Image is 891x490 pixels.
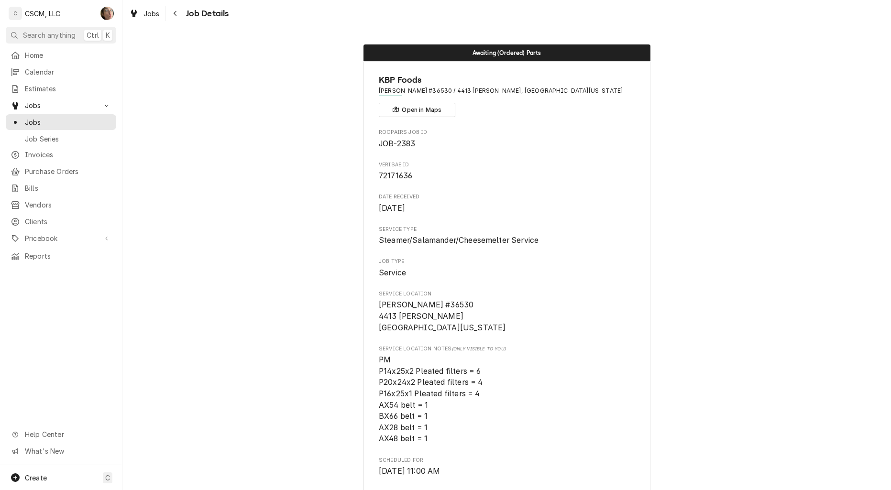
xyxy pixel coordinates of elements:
span: K [106,30,110,40]
a: Jobs [6,114,116,130]
span: Scheduled For [379,457,635,464]
a: Home [6,47,116,63]
span: Date Received [379,203,635,214]
span: [DATE] [379,204,405,213]
span: PM P14x25x2 Pleated filters = 6 P20x24x2 Pleated filters = 4 P16x25x1 Pleated filters = 4 AX54 be... [379,355,483,443]
span: JOB-2383 [379,139,415,148]
span: Service Location [379,290,635,298]
span: (Only Visible to You) [452,346,506,351]
span: Invoices [25,150,111,160]
span: Calendar [25,67,111,77]
a: Invoices [6,147,116,163]
span: Jobs [25,117,111,127]
span: Bills [25,183,111,193]
span: Search anything [23,30,76,40]
a: Go to What's New [6,443,116,459]
span: Purchase Orders [25,166,111,176]
span: Estimates [25,84,111,94]
a: Vendors [6,197,116,213]
div: Verisae ID [379,161,635,182]
div: Roopairs Job ID [379,129,635,149]
span: Clients [25,217,111,227]
div: Serra Heyen's Avatar [100,7,114,20]
span: Service Location [379,299,635,333]
span: Service Type [379,235,635,246]
a: Calendar [6,64,116,80]
div: Date Received [379,193,635,214]
button: Search anythingCtrlK [6,27,116,44]
a: Estimates [6,81,116,97]
span: Jobs [143,9,160,19]
span: Reports [25,251,111,261]
span: Verisae ID [379,170,635,182]
a: Go to Pricebook [6,230,116,246]
span: [DATE] 11:00 AM [379,467,440,476]
span: Awaiting (Ordered) Parts [473,50,541,56]
span: 72171636 [379,171,412,180]
span: Name [379,74,635,87]
div: C [9,7,22,20]
button: Open in Maps [379,103,455,117]
span: Create [25,474,47,482]
a: Go to Jobs [6,98,116,113]
button: Navigate back [168,6,183,21]
span: Date Received [379,193,635,201]
span: Service Type [379,226,635,233]
a: Purchase Orders [6,163,116,179]
div: Client Information [379,74,635,117]
span: Job Type [379,258,635,265]
a: Go to Help Center [6,426,116,442]
a: Reports [6,248,116,264]
span: Address [379,87,635,95]
span: Service Location Notes [379,345,635,353]
div: Scheduled For [379,457,635,477]
span: Pricebook [25,233,97,243]
span: Roopairs Job ID [379,129,635,136]
div: Status [363,44,650,61]
a: Bills [6,180,116,196]
span: Job Series [25,134,111,144]
span: Jobs [25,100,97,110]
span: Service [379,268,406,277]
span: [object Object] [379,354,635,445]
span: Roopairs Job ID [379,138,635,150]
div: Job Type [379,258,635,278]
div: Service Type [379,226,635,246]
span: C [105,473,110,483]
div: Service Location [379,290,635,333]
span: Steamer/Salamander/Cheesemelter Service [379,236,539,245]
span: Home [25,50,111,60]
a: Job Series [6,131,116,147]
span: [PERSON_NAME] #36530 4413 [PERSON_NAME] [GEOGRAPHIC_DATA][US_STATE] [379,300,506,332]
span: Scheduled For [379,466,635,477]
div: [object Object] [379,345,635,445]
span: Job Details [183,7,229,20]
span: Ctrl [87,30,99,40]
span: Help Center [25,429,110,439]
span: Verisae ID [379,161,635,169]
span: Job Type [379,267,635,279]
div: SH [100,7,114,20]
span: What's New [25,446,110,456]
a: Jobs [125,6,164,22]
div: CSCM, LLC [25,9,60,19]
span: Vendors [25,200,111,210]
a: Clients [6,214,116,229]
